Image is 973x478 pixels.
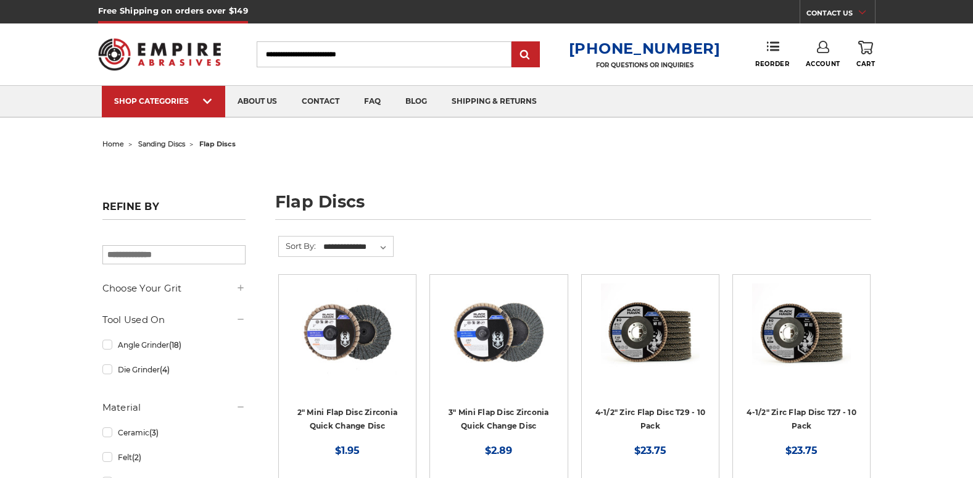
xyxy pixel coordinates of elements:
a: blog [393,86,439,117]
a: sanding discs [138,140,185,148]
a: Black Hawk 4-1/2" x 7/8" Flap Disc Type 27 - 10 Pack [742,283,861,403]
a: faq [352,86,393,117]
span: Reorder [755,60,789,68]
h5: Tool Used On [102,312,246,327]
span: (4) [160,365,170,374]
a: BHA 3" Quick Change 60 Grit Flap Disc for Fine Grinding and Finishing [439,283,558,403]
a: 4.5" Black Hawk Zirconia Flap Disc 10 Pack [590,283,710,403]
a: 3" Mini Flap Disc Zirconia Quick Change Disc [449,408,549,431]
a: 4-1/2" Zirc Flap Disc T27 - 10 Pack [747,408,856,431]
a: Reorder [755,41,789,67]
span: flap discs [199,140,236,148]
img: 4.5" Black Hawk Zirconia Flap Disc 10 Pack [601,283,700,382]
h5: Choose Your Grit [102,281,246,296]
div: SHOP CATEGORIES [114,96,213,106]
a: Cart [856,41,875,68]
a: Quick view [305,321,390,345]
a: CONTACT US [806,6,875,23]
span: (2) [132,453,141,462]
img: Empire Abrasives [98,30,222,78]
a: Quick view [608,321,693,345]
span: Account [806,60,840,68]
a: 2" Mini Flap Disc Zirconia Quick Change Disc [297,408,398,431]
a: Quick view [759,321,844,345]
a: Felt [102,447,246,468]
a: Ceramic [102,422,246,443]
a: Die Grinder [102,359,246,380]
span: (18) [169,340,181,350]
a: 4-1/2" Zirc Flap Disc T29 - 10 Pack [595,408,706,431]
a: Angle Grinder [102,334,246,356]
span: $23.75 [785,445,818,456]
label: Sort By: [279,237,316,255]
a: Quick view [456,321,541,345]
span: (3) [149,428,159,437]
h1: flap discs [275,193,871,220]
a: home [102,140,124,148]
a: [PHONE_NUMBER] [569,40,721,57]
span: $23.75 [634,445,666,456]
span: $1.95 [335,445,360,456]
span: Cart [856,60,875,68]
p: FOR QUESTIONS OR INQUIRIES [569,61,721,69]
a: contact [289,86,352,117]
a: Black Hawk Abrasives 2-inch Zirconia Flap Disc with 60 Grit Zirconia for Smooth Finishing [288,283,407,403]
span: $2.89 [485,445,512,456]
select: Sort By: [321,238,393,256]
img: Black Hawk 4-1/2" x 7/8" Flap Disc Type 27 - 10 Pack [752,283,851,382]
a: about us [225,86,289,117]
h5: Material [102,400,246,415]
img: Black Hawk Abrasives 2-inch Zirconia Flap Disc with 60 Grit Zirconia for Smooth Finishing [298,283,397,382]
a: shipping & returns [439,86,549,117]
img: BHA 3" Quick Change 60 Grit Flap Disc for Fine Grinding and Finishing [449,283,548,382]
input: Submit [513,43,538,67]
h5: Refine by [102,201,246,220]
